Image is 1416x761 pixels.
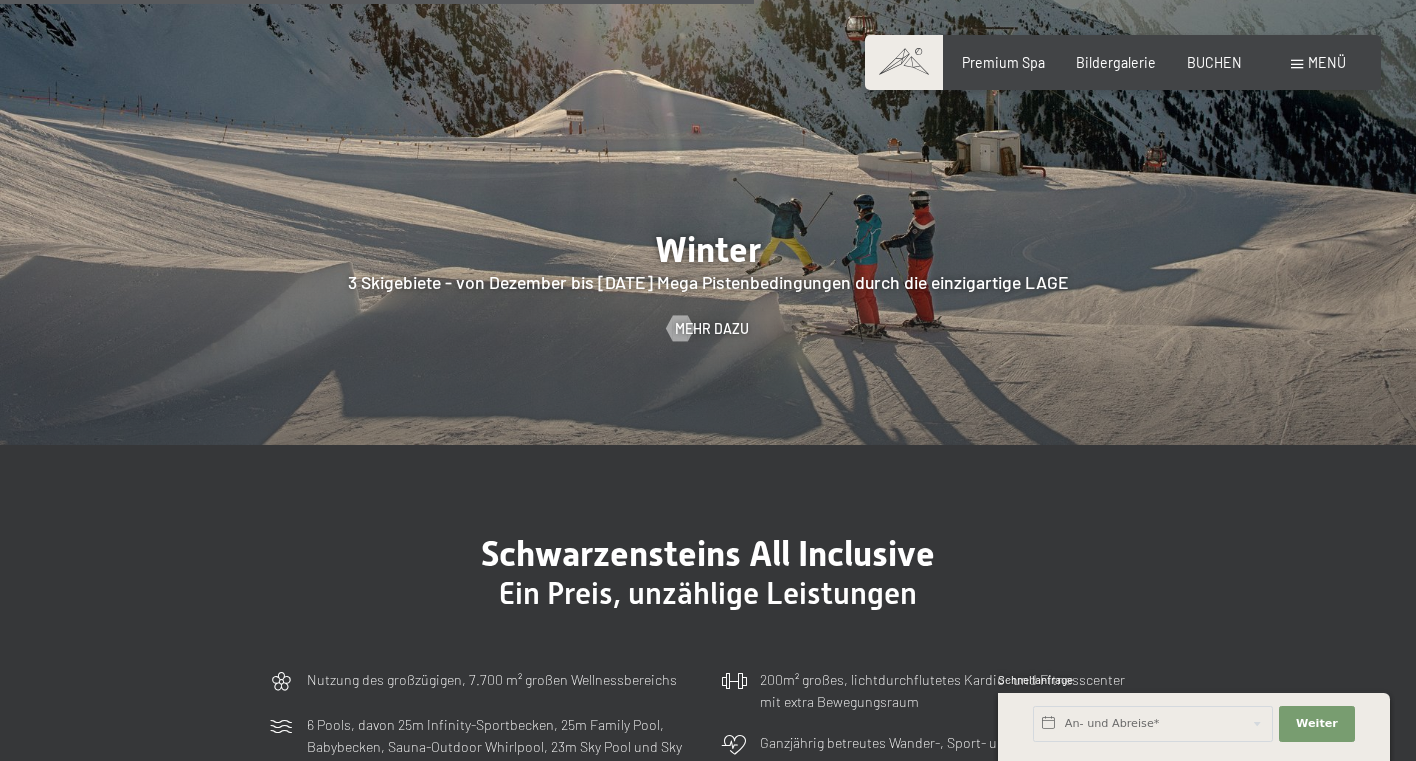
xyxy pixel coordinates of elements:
[499,575,917,611] span: Ein Preis, unzählige Leistungen
[1076,54,1156,71] a: Bildergalerie
[962,54,1045,71] a: Premium Spa
[760,732,1107,755] p: Ganzjährig betreutes Wander-, Sport- und Vitalprogramm
[481,533,935,574] span: Schwarzensteins All Inclusive
[1187,54,1242,71] a: BUCHEN
[1279,706,1355,742] button: Weiter
[1296,716,1338,732] span: Weiter
[667,319,750,339] a: Mehr dazu
[760,669,1148,714] p: 200m² großes, lichtdurchflutetes Kardio- und Fitnesscenter mit extra Bewegungsraum
[1308,54,1346,71] span: Menü
[998,673,1073,686] span: Schnellanfrage
[307,669,677,692] p: Nutzung des großzügigen, 7.700 m² großen Wellnessbereichs
[675,319,749,339] span: Mehr dazu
